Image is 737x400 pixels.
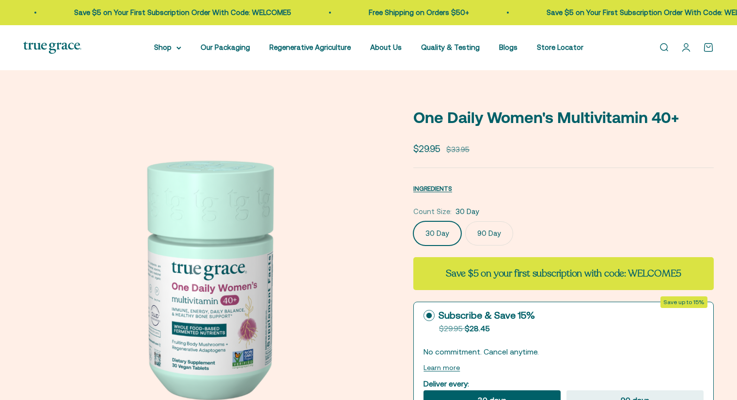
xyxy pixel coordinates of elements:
[455,206,479,217] span: 30 Day
[369,8,469,16] a: Free Shipping on Orders $50+
[421,43,480,51] a: Quality & Testing
[413,105,714,130] p: One Daily Women's Multivitamin 40+
[499,43,517,51] a: Blogs
[537,43,583,51] a: Store Locator
[413,206,452,217] legend: Count Size:
[413,185,452,192] span: INGREDIENTS
[154,42,181,53] summary: Shop
[269,43,351,51] a: Regenerative Agriculture
[74,7,291,18] p: Save $5 on Your First Subscription Order With Code: WELCOME5
[446,144,470,155] compare-at-price: $33.95
[413,141,440,156] sale-price: $29.95
[413,183,452,194] button: INGREDIENTS
[446,267,681,280] strong: Save $5 on your first subscription with code: WELCOME5
[370,43,402,51] a: About Us
[201,43,250,51] a: Our Packaging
